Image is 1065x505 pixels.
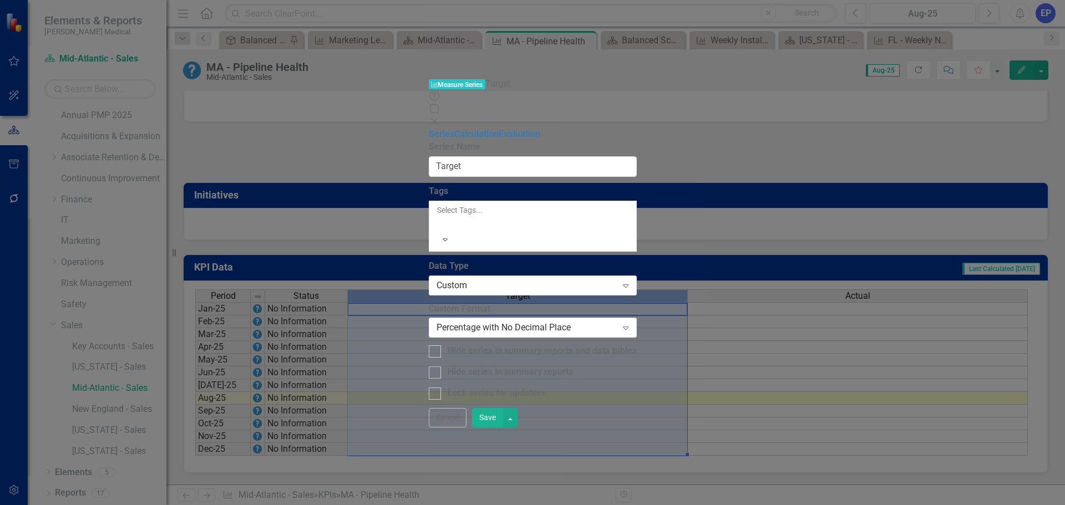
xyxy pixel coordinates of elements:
a: Series [429,129,454,139]
a: Calculation [454,129,499,139]
div: Hide series in summary reports and data tables [448,345,637,358]
div: Custom [437,279,617,292]
label: Custom Format [429,303,637,315]
label: Data Type [429,260,637,273]
button: Cancel [429,408,466,427]
button: Save [472,408,503,427]
span: Target [485,78,510,89]
div: Percentage with No Decimal Place [437,322,617,334]
label: Tags [429,185,637,198]
input: Series Name [429,156,637,177]
a: Evaluation [499,129,540,139]
label: Series Name [429,141,637,154]
span: Measure Series [429,79,486,90]
div: Lock series for updaters [448,387,545,400]
div: Hide series in summary reports [448,366,573,379]
div: Select Tags... [437,205,628,216]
